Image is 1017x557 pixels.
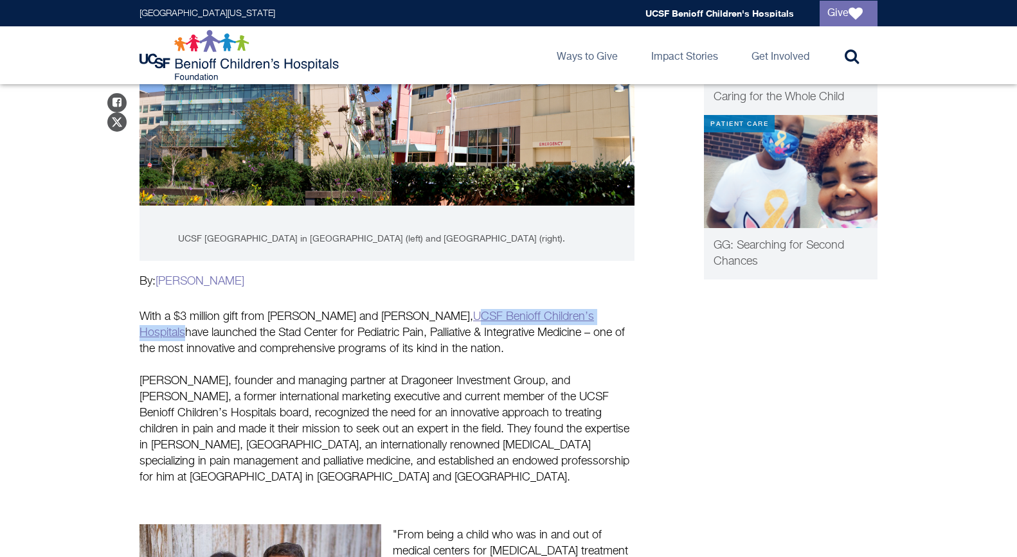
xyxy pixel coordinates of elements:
span: GG: Searching for Second Chances [714,240,844,267]
span: Caring for the Whole Child [714,91,844,103]
div: Patient Care [704,115,775,132]
a: UCSF Benioff Children's Hospitals [645,8,794,19]
a: UCSF Benioff Children’s Hospitals [139,311,594,339]
a: Get Involved [741,26,820,84]
p: [PERSON_NAME], founder and managing partner at Dragoneer Investment Group, and [PERSON_NAME], a f... [139,373,634,486]
img: Logo for UCSF Benioff Children's Hospitals Foundation [139,30,342,81]
a: Ways to Give [546,26,628,84]
figcaption: UCSF [GEOGRAPHIC_DATA] in [GEOGRAPHIC_DATA] (left) and [GEOGRAPHIC_DATA] (right). [139,206,634,261]
p: With a $3 million gift from [PERSON_NAME] and [PERSON_NAME], have launched the Stad Center for Pe... [139,309,634,357]
a: Patient Care Gigi and her mom GG: Searching for Second Chances [704,115,878,280]
a: Give [820,1,878,26]
p: By: [139,274,634,290]
a: Impact Stories [641,26,728,84]
img: Gigi and her mom [704,115,878,229]
a: [GEOGRAPHIC_DATA][US_STATE] [139,9,275,18]
a: [PERSON_NAME] [156,276,244,287]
